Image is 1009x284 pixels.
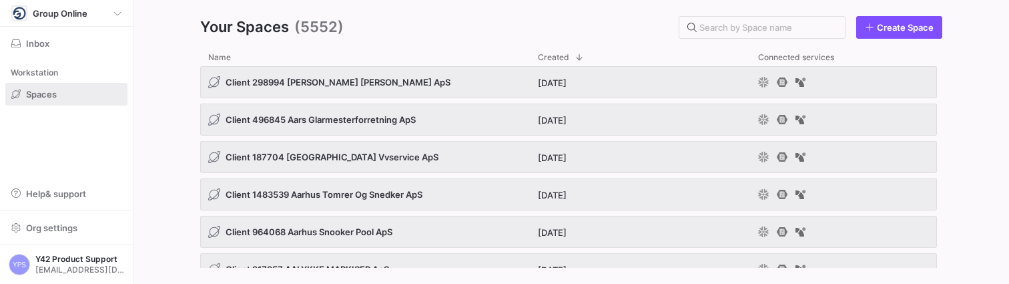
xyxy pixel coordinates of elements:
[877,22,934,33] span: Create Space
[538,115,567,126] span: [DATE]
[226,114,416,125] span: Client 496845 Aars Glarmesterforretning ApS
[26,223,77,233] span: Org settings
[226,227,392,237] span: Client 964068 Aarhus Snooker Pool ApS
[208,53,231,62] span: Name
[758,53,834,62] span: Connected services
[13,7,26,20] img: https://storage.googleapis.com/y42-prod-data-exchange/images/yakPloC5i6AioCi4fIczWrDfRkcT4LKn1FCT...
[200,16,289,39] span: Your Spaces
[5,224,127,235] a: Org settings
[538,265,567,275] span: [DATE]
[538,53,569,62] span: Created
[200,178,937,216] div: Press SPACE to select this row.
[9,254,30,275] div: YPS
[26,38,49,49] span: Inbox
[5,63,127,83] div: Workstation
[5,182,127,205] button: Help& support
[294,16,344,39] span: (5552)
[5,83,127,106] a: Spaces
[5,251,127,279] button: YPSY42 Product Support[EMAIL_ADDRESS][DOMAIN_NAME]
[200,104,937,141] div: Press SPACE to select this row.
[200,216,937,253] div: Press SPACE to select this row.
[226,77,450,88] span: Client 298994 [PERSON_NAME] [PERSON_NAME] ApS
[538,152,567,163] span: [DATE]
[35,255,124,264] span: Y42 Product Support
[226,264,389,275] span: Client 217957 AALYKKE MARKISER ApS
[538,78,567,88] span: [DATE]
[33,8,87,19] span: Group Online
[856,16,942,39] a: Create Space
[35,265,124,275] span: [EMAIL_ADDRESS][DOMAIN_NAME]
[200,66,937,104] div: Press SPACE to select this row.
[538,227,567,238] span: [DATE]
[226,189,422,200] span: Client 1483539 Aarhus Tomrer Og Snedker ApS
[699,22,834,33] input: Search by Space name
[26,89,57,100] span: Spaces
[26,188,86,199] span: Help & support
[226,152,438,162] span: Client 187704 [GEOGRAPHIC_DATA] Vvservice ApS
[200,141,937,178] div: Press SPACE to select this row.
[5,217,127,239] button: Org settings
[5,32,127,55] button: Inbox
[538,190,567,200] span: [DATE]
